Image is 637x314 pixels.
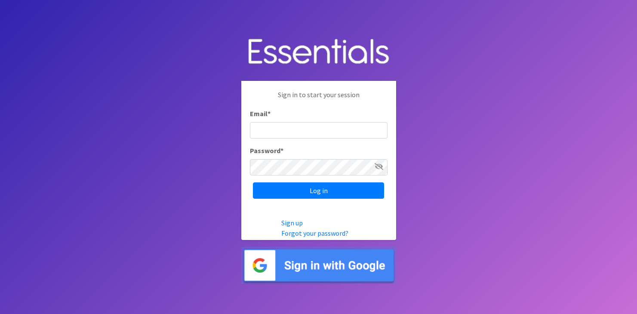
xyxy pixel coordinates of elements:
a: Forgot your password? [281,229,348,237]
a: Sign up [281,219,303,227]
img: Human Essentials [241,30,396,74]
img: Sign in with Google [241,247,396,284]
p: Sign in to start your session [250,89,388,108]
abbr: required [268,109,271,118]
input: Log in [253,182,384,199]
label: Email [250,108,271,119]
abbr: required [280,146,283,155]
label: Password [250,145,283,156]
